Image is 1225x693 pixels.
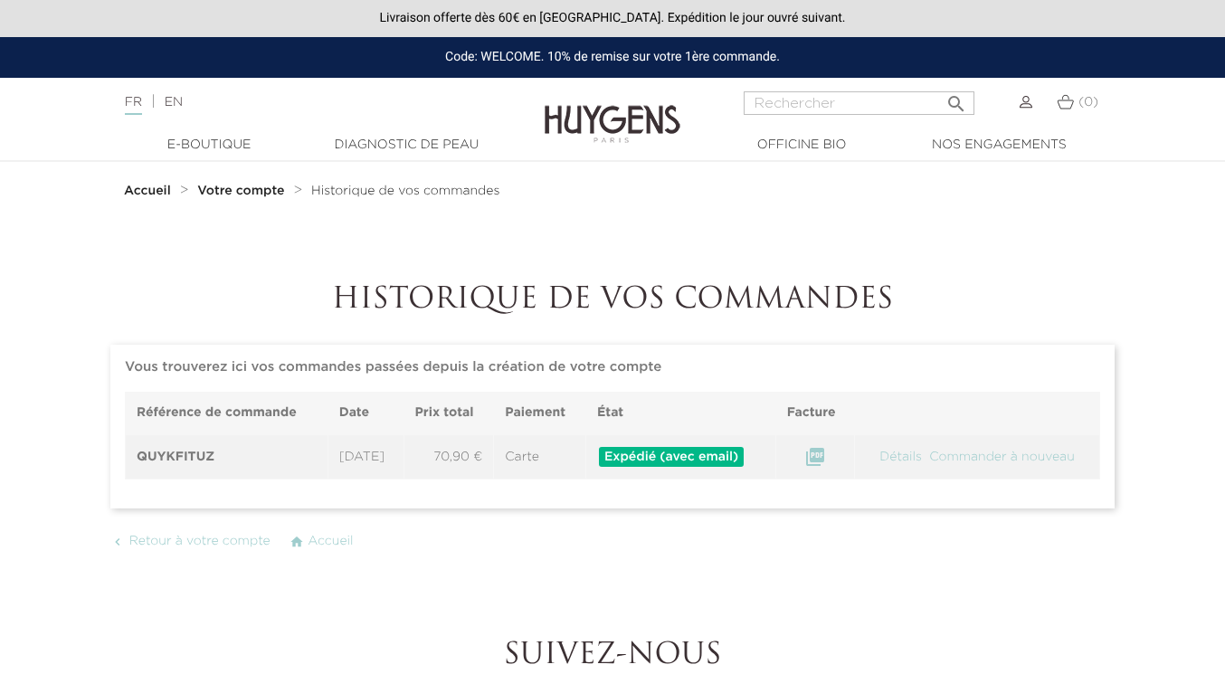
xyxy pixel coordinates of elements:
button:  [940,86,973,110]
a: E-Boutique [119,136,299,155]
th: État [585,393,775,435]
strong: Votre compte [197,185,284,197]
img: Huygens [545,76,680,146]
th: Prix total [404,393,494,435]
h2: Suivez-nous [110,639,1115,673]
td: Carte [494,434,586,479]
div: | [116,91,497,113]
input: Rechercher [744,91,974,115]
a:  [804,451,826,463]
span: (0) [1078,96,1098,109]
th: Référence de commande [126,393,328,435]
a: Détails [878,451,924,463]
i:  [804,446,826,468]
h1: Historique de vos commandes [110,283,1115,318]
a: Historique de vos commandes [311,184,499,198]
a: Accueil [124,184,175,198]
a: FR [125,96,142,115]
a: EN [165,96,183,109]
strong: Accueil [124,185,171,197]
a: Commander à nouveau [927,451,1077,463]
th: Facture [775,393,854,435]
h6: Vous trouverez ici vos commandes passées depuis la création de votre compte [125,359,1100,375]
a: Votre compte [197,184,289,198]
span: Expédié (avec email) [599,447,744,467]
a:  Accueil [290,535,354,549]
td: [DATE] [328,434,404,479]
a: Diagnostic de peau [316,136,497,155]
span: Accueil [308,536,353,548]
span: Retour à votre compte [129,536,271,548]
a: Officine Bio [711,136,892,155]
th: Date [328,393,404,435]
td: 70,90 € [404,434,494,479]
a: Nos engagements [908,136,1089,155]
i:  [290,535,304,549]
th: QUYKFITUZ [126,434,328,479]
i:  [945,88,967,109]
a:  Retour à votre compte [110,535,275,549]
span: Historique de vos commandes [311,185,499,197]
i:  [110,535,125,549]
th: Paiement [494,393,586,435]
